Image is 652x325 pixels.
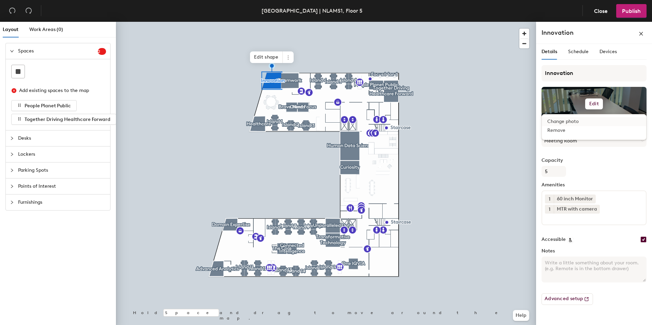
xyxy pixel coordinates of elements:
button: Undo (⌘ + Z) [5,4,19,18]
span: Work Areas (0) [29,27,63,32]
span: collapsed [10,168,14,172]
label: Notes [542,248,647,254]
span: Spaces [18,43,98,59]
span: close-circle [12,88,16,93]
span: Devices [599,49,617,55]
div: [GEOGRAPHIC_DATA] | NLAMS1, Floor 5 [262,6,362,15]
label: Amenities [542,182,647,188]
span: Lockers [18,146,106,162]
span: Close [594,8,608,14]
button: Edit [585,98,603,109]
span: Schedule [568,49,589,55]
span: Parking Spots [18,162,106,178]
button: People Planet Public [11,100,77,111]
button: 1 [545,205,554,214]
span: collapsed [10,152,14,156]
span: Together Driving Healthcare Forward [25,117,110,122]
span: collapsed [10,200,14,204]
span: undo [9,7,16,14]
span: Furnishings [18,195,106,210]
span: collapsed [10,184,14,188]
span: Publish [622,8,641,14]
span: expanded [10,49,14,53]
div: 60 inch Monitor [554,195,596,203]
div: Add existing spaces to the map [19,87,100,94]
sup: 2 [98,48,106,55]
button: Advanced setup [542,293,593,305]
span: Desks [18,130,106,146]
span: Remove [547,127,641,134]
label: Capacity [542,158,647,163]
span: People Planet Public [25,103,71,109]
span: Details [542,49,557,55]
button: Together Driving Healthcare Forward [11,114,116,125]
span: Edit shape [250,51,283,63]
button: Publish [616,4,647,18]
button: Close [588,4,613,18]
h4: Innovation [542,28,574,37]
button: Meeting Room [542,135,647,147]
button: Help [513,310,529,321]
span: 1 [549,196,550,203]
span: Points of Interest [18,179,106,194]
span: collapsed [10,136,14,140]
span: Layout [3,27,18,32]
span: 1 [549,206,550,213]
span: close [639,31,643,36]
h6: Edit [589,101,599,107]
div: MTR with camera [554,205,600,214]
label: Accessible [542,237,566,242]
span: 2 [98,49,106,54]
button: 1 [545,195,554,203]
button: Redo (⌘ + ⇧ + Z) [22,4,35,18]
